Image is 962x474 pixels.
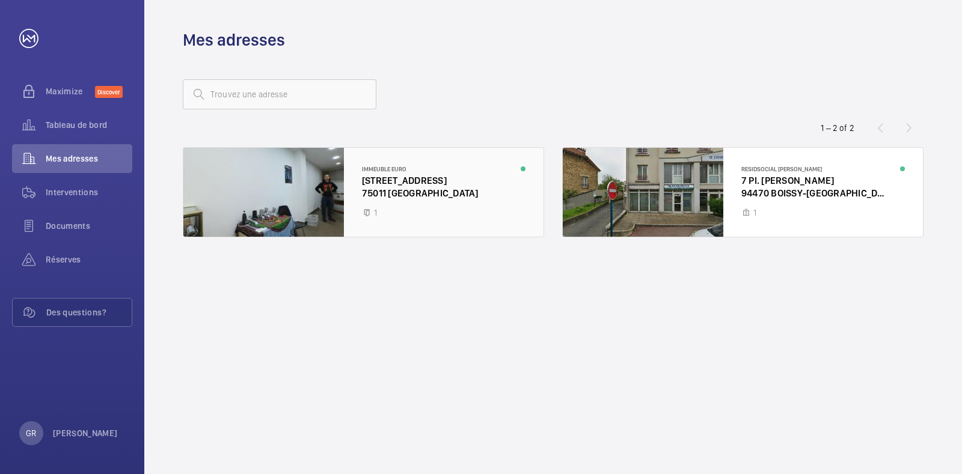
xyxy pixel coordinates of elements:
p: GR [26,427,36,439]
span: Des questions? [46,306,132,318]
span: Réserves [46,254,132,266]
span: Documents [46,220,132,232]
span: Mes adresses [46,153,132,165]
h1: Mes adresses [183,29,285,51]
span: Interventions [46,186,132,198]
span: Tableau de bord [46,119,132,131]
span: Discover [95,86,123,98]
input: Trouvez une adresse [183,79,376,109]
span: Maximize [46,85,95,97]
div: 1 – 2 of 2 [821,122,854,134]
p: [PERSON_NAME] [53,427,118,439]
